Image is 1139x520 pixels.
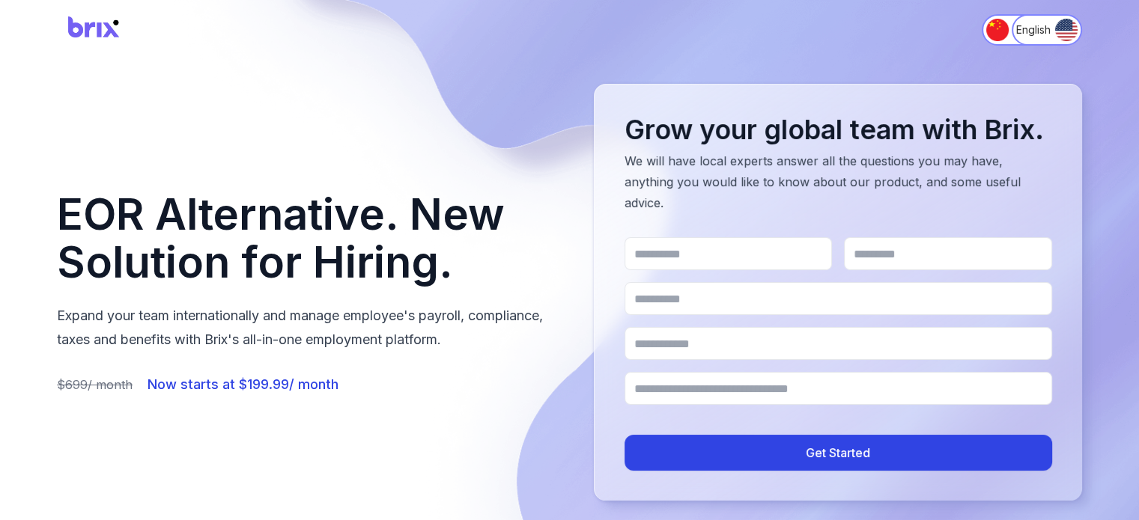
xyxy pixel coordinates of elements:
img: English [1055,19,1078,41]
img: Brix Logo [57,10,132,50]
p: Expand your team internationally and manage employee's payroll, compliance, taxes and benefits wi... [57,304,545,352]
input: Work email [625,282,1052,315]
button: Get Started [625,435,1052,471]
span: Now starts at $199.99/ month [148,376,338,394]
h2: Grow your global team with Brix. [625,114,1052,144]
input: First Name [625,237,833,270]
button: Switch to 简体中文 [982,14,1060,46]
span: $699/ month [57,376,133,394]
input: Company name [625,327,1052,360]
input: Last Name [844,237,1052,270]
img: 简体中文 [986,19,1009,41]
input: Where is the business established? [625,372,1052,405]
span: English [1016,22,1051,37]
p: We will have local experts answer all the questions you may have, anything you would like to know... [625,150,1052,213]
button: Switch to English [1012,14,1082,46]
div: Lead capture form [594,84,1082,501]
h1: EOR Alternative. New Solution for Hiring. [57,191,545,287]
